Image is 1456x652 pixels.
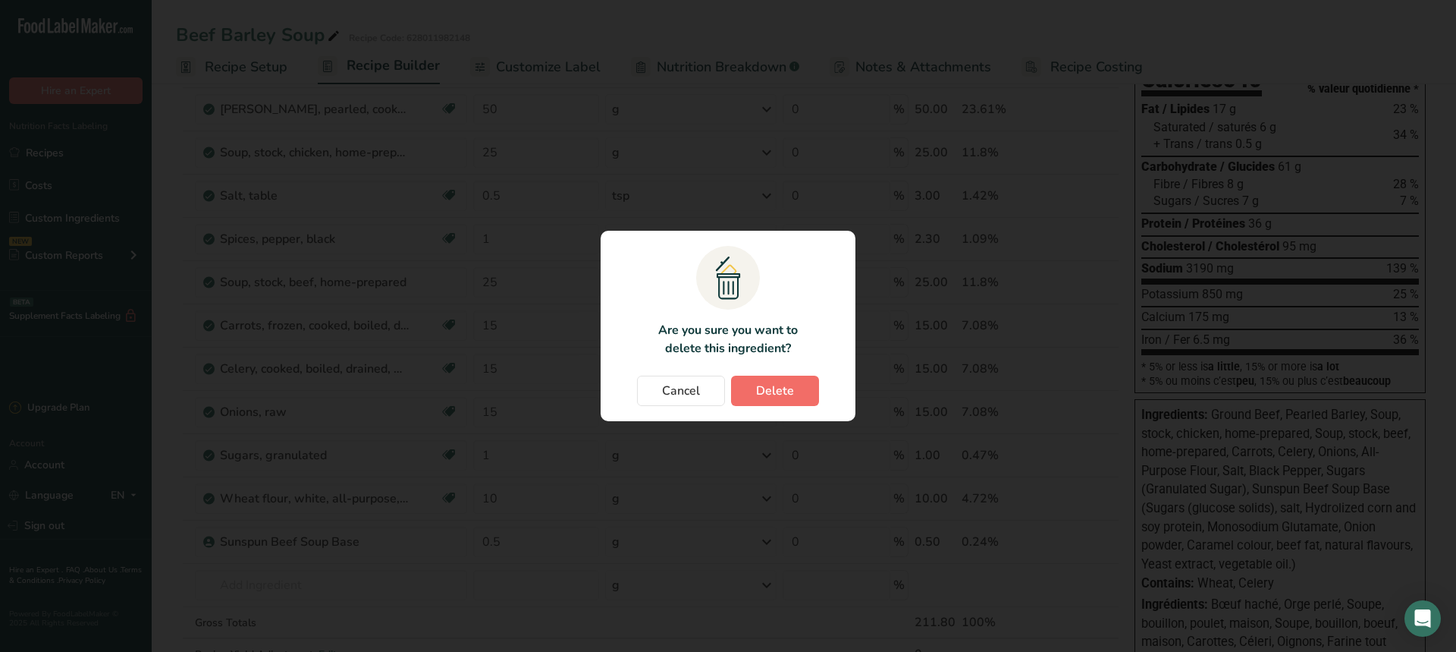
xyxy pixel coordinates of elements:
div: Open Intercom Messenger [1404,600,1441,637]
span: Delete [756,382,794,400]
span: Cancel [662,382,700,400]
p: Are you sure you want to delete this ingredient? [649,321,806,357]
button: Cancel [637,376,725,406]
button: Delete [731,376,819,406]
